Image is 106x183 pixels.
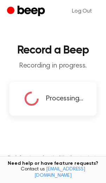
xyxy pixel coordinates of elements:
[46,93,83,104] span: Processing...
[7,5,47,18] a: Beep
[6,155,100,166] p: Tired of copying and pasting? Use the extension to automatically insert your recordings.
[34,167,85,178] a: [EMAIL_ADDRESS][DOMAIN_NAME]
[6,62,100,70] p: Recording in progress.
[4,167,102,179] span: Contact us
[6,45,100,56] h1: Record a Beep
[65,3,99,20] a: Log Out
